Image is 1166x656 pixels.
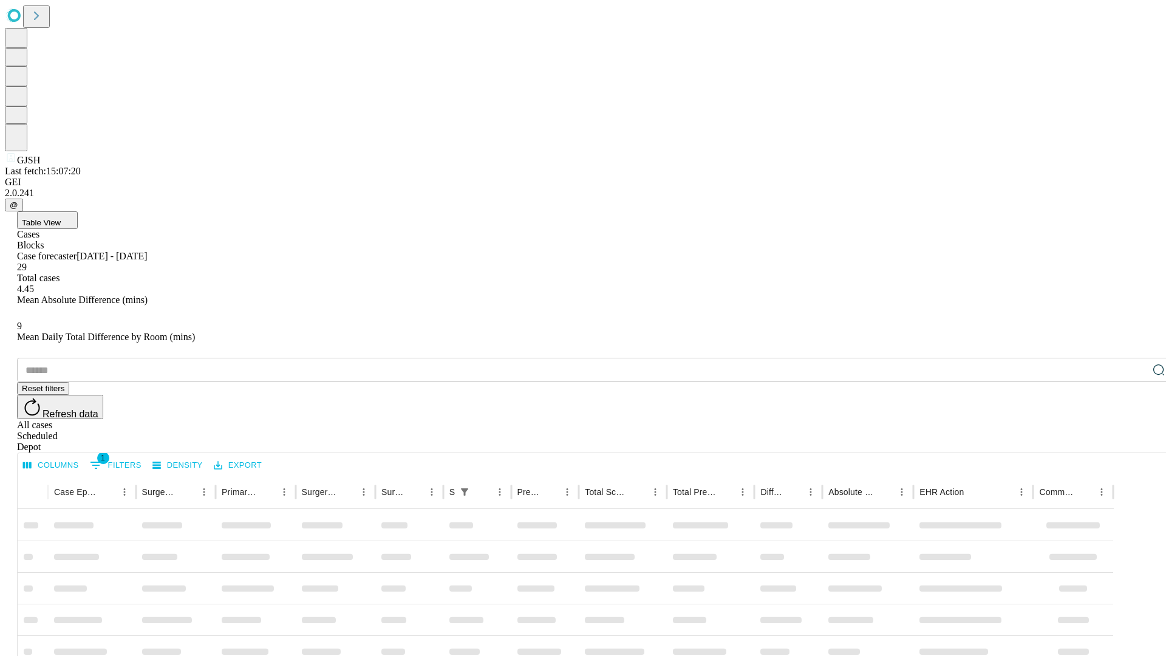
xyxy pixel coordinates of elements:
span: @ [10,200,18,210]
div: Scheduled In Room Duration [449,487,455,497]
div: Case Epic Id [54,487,98,497]
span: Refresh data [43,409,98,419]
span: Reset filters [22,384,64,393]
span: GJSH [17,155,40,165]
div: 1 active filter [456,483,473,501]
button: Export [211,456,265,475]
div: 2.0.241 [5,188,1161,199]
button: Select columns [20,456,82,475]
button: Menu [647,483,664,501]
button: Menu [116,483,133,501]
div: Total Predicted Duration [673,487,717,497]
span: Total cases [17,273,60,283]
span: 1 [97,452,109,464]
button: Reset filters [17,382,69,395]
button: Sort [965,483,982,501]
button: Menu [276,483,293,501]
span: 4.45 [17,284,34,294]
button: Menu [802,483,819,501]
button: Sort [1076,483,1093,501]
div: Predicted In Room Duration [517,487,541,497]
button: Refresh data [17,395,103,419]
div: Surgery Date [381,487,405,497]
button: Sort [474,483,491,501]
span: [DATE] - [DATE] [77,251,147,261]
div: Surgery Name [302,487,337,497]
button: Menu [355,483,372,501]
button: Menu [1013,483,1030,501]
button: Sort [259,483,276,501]
button: Sort [179,483,196,501]
div: Difference [760,487,784,497]
button: Table View [17,211,78,229]
span: Case forecaster [17,251,77,261]
div: Primary Service [222,487,257,497]
button: Sort [542,483,559,501]
span: Table View [22,218,61,227]
button: Show filters [87,456,145,475]
button: Sort [338,483,355,501]
span: Last fetch: 15:07:20 [5,166,81,176]
button: Menu [893,483,910,501]
button: Menu [559,483,576,501]
button: Density [149,456,206,475]
button: @ [5,199,23,211]
span: 29 [17,262,27,272]
button: Menu [423,483,440,501]
div: Absolute Difference [828,487,875,497]
span: 9 [17,321,22,331]
div: EHR Action [919,487,964,497]
span: Mean Absolute Difference (mins) [17,295,148,305]
span: Mean Daily Total Difference by Room (mins) [17,332,195,342]
div: Total Scheduled Duration [585,487,629,497]
button: Menu [196,483,213,501]
button: Sort [717,483,734,501]
button: Sort [99,483,116,501]
button: Menu [1093,483,1110,501]
button: Menu [491,483,508,501]
div: Comments [1039,487,1074,497]
div: Surgeon Name [142,487,177,497]
button: Sort [406,483,423,501]
button: Menu [734,483,751,501]
button: Sort [876,483,893,501]
button: Show filters [456,483,473,501]
button: Sort [630,483,647,501]
div: GEI [5,177,1161,188]
button: Sort [785,483,802,501]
